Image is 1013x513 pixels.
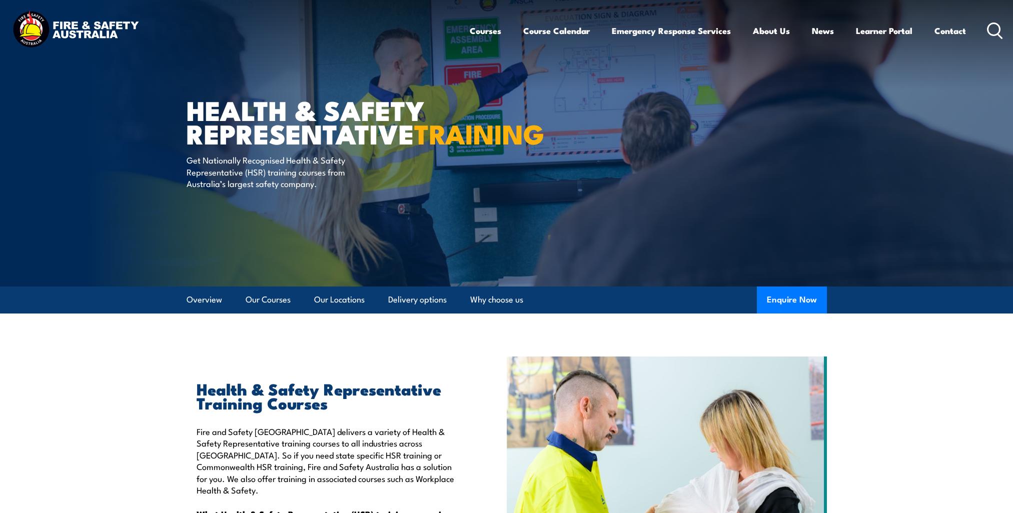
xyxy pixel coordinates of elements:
[388,286,447,313] a: Delivery options
[753,17,790,44] a: About Us
[187,154,369,189] p: Get Nationally Recognised Health & Safety Representative (HSR) training courses from Australia’s ...
[197,425,461,495] p: Fire and Safety [GEOGRAPHIC_DATA] delivers a variety of Health & Safety Representative training c...
[812,17,834,44] a: News
[187,98,434,144] h1: Health & Safety Representative
[757,286,827,313] button: Enquire Now
[612,17,731,44] a: Emergency Response Services
[470,286,523,313] a: Why choose us
[523,17,590,44] a: Course Calendar
[246,286,291,313] a: Our Courses
[197,381,461,409] h2: Health & Safety Representative Training Courses
[934,17,966,44] a: Contact
[856,17,912,44] a: Learner Portal
[314,286,365,313] a: Our Locations
[187,286,222,313] a: Overview
[414,112,544,153] strong: TRAINING
[470,17,501,44] a: Courses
